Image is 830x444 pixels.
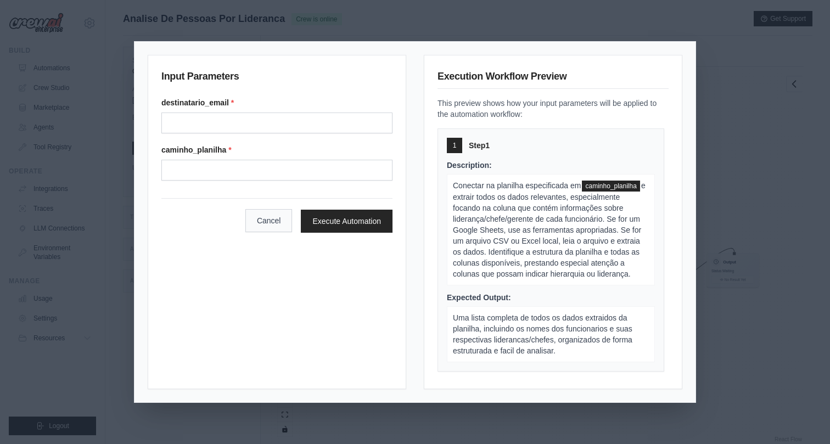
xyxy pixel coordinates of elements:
[245,209,293,232] button: Cancel
[453,181,646,278] span: e extrair todos os dados relevantes, especialmente focando na coluna que contém informações sobre...
[469,140,490,151] span: Step 1
[582,181,640,192] span: caminho_planilha
[301,210,392,233] button: Execute Automation
[161,144,392,155] label: caminho_planilha
[447,293,511,302] span: Expected Output:
[447,161,492,170] span: Description:
[438,69,669,89] h3: Execution Workflow Preview
[161,97,392,108] label: destinatario_email
[453,313,632,355] span: Uma lista completa de todos os dados extraidos da planilha, incluindo os nomes dos funcionarios e...
[775,391,830,444] iframe: Chat Widget
[453,181,581,190] span: Conectar na planilha especificada em
[453,141,457,150] span: 1
[438,98,669,120] p: This preview shows how your input parameters will be applied to the automation workflow:
[775,391,830,444] div: Widget de chat
[161,69,392,88] h3: Input Parameters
